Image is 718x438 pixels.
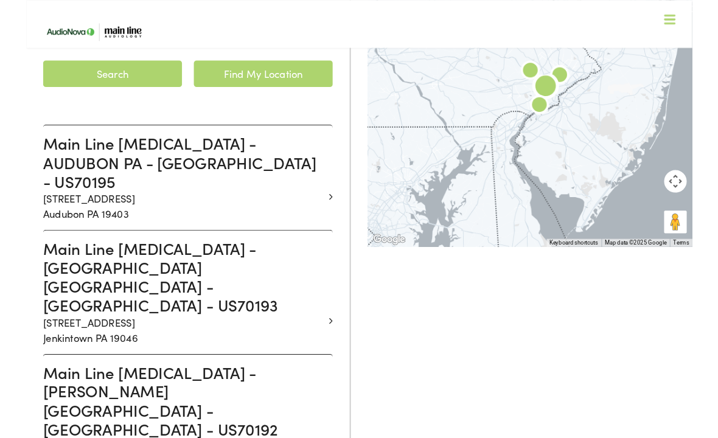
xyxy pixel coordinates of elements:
img: Google [371,250,411,266]
p: [STREET_ADDRESS] Jenkintown PA 19046 [18,339,321,372]
span: Map data ©2025 Google [624,258,690,265]
button: Drag Pegman onto the map to open Street View [688,227,712,251]
h3: Main Line [MEDICAL_DATA] - [GEOGRAPHIC_DATA] [GEOGRAPHIC_DATA] - [GEOGRAPHIC_DATA] - US70193 [18,257,321,339]
h3: Main Line [MEDICAL_DATA] - AUDUBON PA - [GEOGRAPHIC_DATA] - US70195 [18,144,321,206]
a: Find My Location [181,65,330,94]
a: Main Line [MEDICAL_DATA] - AUDUBON PA - [GEOGRAPHIC_DATA] - US70195 [STREET_ADDRESS]Audubon PA 19403 [18,144,321,238]
a: Open this area in Google Maps (opens a new window) [371,250,411,266]
button: Map camera controls [688,183,712,207]
a: What We Offer [24,49,704,86]
button: Keyboard shortcuts [564,257,616,266]
p: [STREET_ADDRESS] Audubon PA 19403 [18,206,321,238]
a: Main Line [MEDICAL_DATA] - [GEOGRAPHIC_DATA] [GEOGRAPHIC_DATA] - [GEOGRAPHIC_DATA] - US70193 [STR... [18,257,321,372]
button: Search [18,65,168,94]
a: Terms (opens in new tab) [697,258,714,265]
